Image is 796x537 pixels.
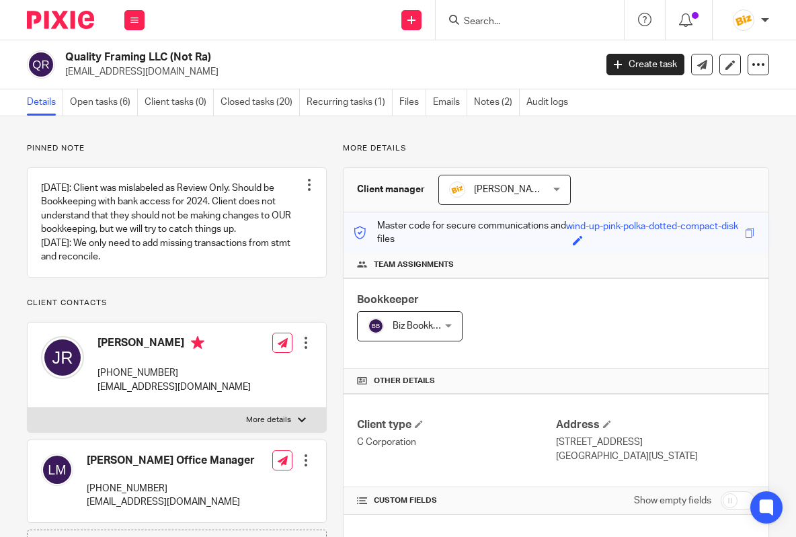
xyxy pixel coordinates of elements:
[70,89,138,116] a: Open tasks (6)
[474,89,520,116] a: Notes (2)
[65,65,586,79] p: [EMAIL_ADDRESS][DOMAIN_NAME]
[556,418,755,432] h4: Address
[556,450,755,463] p: [GEOGRAPHIC_DATA][US_STATE]
[354,219,567,247] p: Master code for secure communications and files
[357,183,425,196] h3: Client manager
[374,376,435,386] span: Other details
[556,436,755,449] p: [STREET_ADDRESS]
[27,11,94,29] img: Pixie
[221,89,300,116] a: Closed tasks (20)
[97,380,251,394] p: [EMAIL_ADDRESS][DOMAIN_NAME]
[87,454,255,468] h4: [PERSON_NAME] Office Manager
[65,50,482,65] h2: Quality Framing LLC (Not Ra)
[374,259,454,270] span: Team assignments
[526,89,575,116] a: Audit logs
[145,89,214,116] a: Client tasks (0)
[634,494,711,507] label: Show empty fields
[474,185,548,194] span: [PERSON_NAME]
[191,336,204,349] i: Primary
[27,298,327,308] p: Client contacts
[87,495,255,509] p: [EMAIL_ADDRESS][DOMAIN_NAME]
[27,89,63,116] a: Details
[343,143,769,154] p: More details
[87,482,255,495] p: [PHONE_NUMBER]
[307,89,393,116] a: Recurring tasks (1)
[27,50,55,79] img: svg%3E
[733,9,754,31] img: siteIcon.png
[566,220,738,235] div: wind-up-pink-polka-dotted-compact-disk
[357,418,556,432] h4: Client type
[246,415,291,425] p: More details
[463,16,584,28] input: Search
[97,366,251,380] p: [PHONE_NUMBER]
[357,436,556,449] p: C Corporation
[393,321,462,331] span: Biz Bookkeeping
[449,181,465,198] img: siteIcon.png
[433,89,467,116] a: Emails
[357,495,556,506] h4: CUSTOM FIELDS
[41,454,73,486] img: svg%3E
[357,294,419,305] span: Bookkeeper
[399,89,426,116] a: Files
[97,336,251,353] h4: [PERSON_NAME]
[606,54,684,75] a: Create task
[41,336,84,379] img: svg%3E
[27,143,327,154] p: Pinned note
[368,318,384,334] img: svg%3E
